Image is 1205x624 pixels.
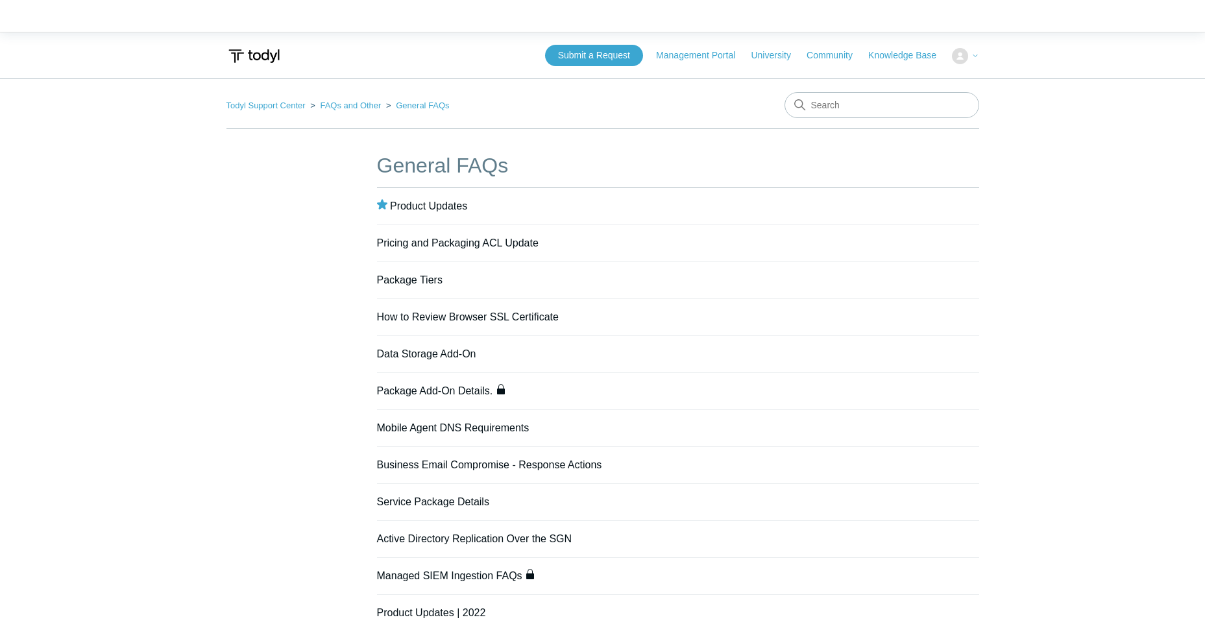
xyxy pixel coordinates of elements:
[751,49,803,62] a: University
[545,45,643,66] a: Submit a Request
[868,49,949,62] a: Knowledge Base
[807,49,866,62] a: Community
[377,150,979,181] h1: General FAQs
[377,311,559,322] a: How to Review Browser SSL Certificate
[396,101,449,110] a: General FAQs
[377,607,486,618] a: Product Updates | 2022
[785,92,979,118] input: Search
[377,274,443,285] a: Package Tiers
[377,199,387,210] svg: Promoted article
[377,348,476,359] a: Data Storage Add-On
[377,237,539,248] a: Pricing and Packaging ACL Update
[308,101,383,110] li: FAQs and Other
[525,569,535,579] svg: Only visible to agents and admins
[377,459,602,470] a: Business Email Compromise - Response Actions
[377,385,493,396] a: Package Add-On Details.
[320,101,381,110] a: FAQs and Other
[226,101,308,110] li: Todyl Support Center
[656,49,748,62] a: Management Portal
[377,533,572,544] a: Active Directory Replication Over the SGN
[226,44,282,68] img: Todyl Support Center Help Center home page
[390,200,467,211] a: Product Updates
[226,101,306,110] a: Todyl Support Center
[377,422,529,433] a: Mobile Agent DNS Requirements
[383,101,450,110] li: General FAQs
[377,570,522,581] a: Managed SIEM Ingestion FAQs
[496,384,506,394] svg: Only visible to agents and admins
[377,496,489,507] a: Service Package Details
